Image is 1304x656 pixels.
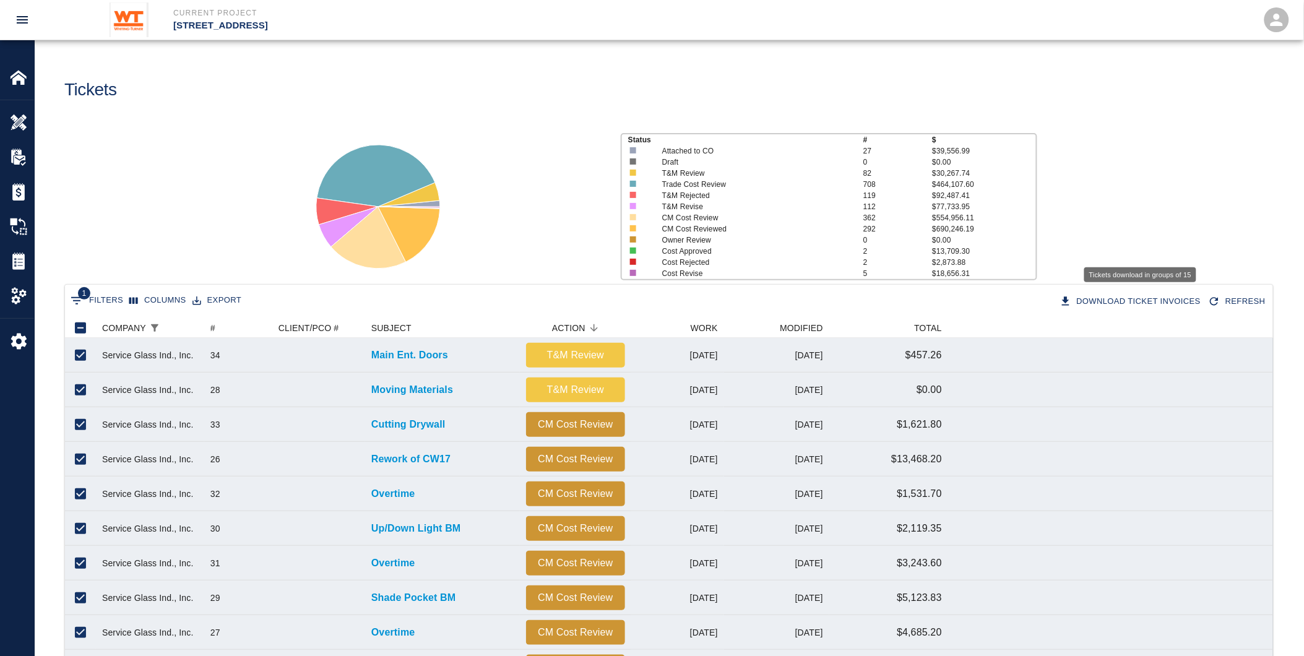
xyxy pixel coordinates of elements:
[829,318,948,338] div: TOTAL
[724,615,829,650] div: [DATE]
[210,318,215,338] div: #
[1084,267,1196,283] div: Tickets download in groups of 15
[932,157,1035,168] p: $0.00
[631,580,724,615] div: [DATE]
[863,246,932,257] p: 2
[724,338,829,373] div: [DATE]
[724,580,829,615] div: [DATE]
[371,521,461,536] a: Up/Down Light BM
[371,417,446,432] a: Cutting Drywall
[932,235,1035,246] p: $0.00
[531,452,620,467] p: CM Cost Review
[932,145,1035,157] p: $39,556.99
[914,318,942,338] div: TOTAL
[64,80,117,100] h1: Tickets
[891,452,942,467] p: $13,468.20
[662,246,844,257] p: Cost Approved
[371,348,448,363] p: Main Ent. Doors
[210,384,220,396] div: 28
[631,442,724,477] div: [DATE]
[531,625,620,640] p: CM Cost Review
[102,522,194,535] div: Service Glass Ind., Inc.
[531,556,620,571] p: CM Cost Review
[863,212,932,223] p: 362
[67,291,126,311] button: Show filters
[146,319,163,337] button: Show filters
[371,556,415,571] a: Overtime
[932,134,1035,145] p: $
[662,201,844,212] p: T&M Revise
[631,511,724,546] div: [DATE]
[897,417,942,432] p: $1,621.80
[631,407,724,442] div: [DATE]
[210,488,220,500] div: 32
[631,318,724,338] div: WORK
[272,318,365,338] div: CLIENT/PCO #
[531,348,620,363] p: T&M Review
[102,384,194,396] div: Service Glass Ind., Inc.
[102,453,194,465] div: Service Glass Ind., Inc.
[1057,291,1206,313] div: Tickets download in groups of 15
[552,318,585,338] div: ACTION
[173,19,719,33] p: [STREET_ADDRESS]
[662,268,844,279] p: Cost Revise
[371,590,456,605] a: Shade Pocket BM
[210,626,220,639] div: 27
[863,223,932,235] p: 292
[932,223,1035,235] p: $690,246.19
[210,592,220,604] div: 29
[932,268,1035,279] p: $18,656.31
[96,318,204,338] div: COMPANY
[724,546,829,580] div: [DATE]
[662,223,844,235] p: CM Cost Reviewed
[189,291,244,310] button: Export
[520,318,631,338] div: ACTION
[863,235,932,246] p: 0
[78,287,90,300] span: 1
[146,319,163,337] div: 1 active filter
[371,452,451,467] a: Rework of CW17
[863,179,932,190] p: 708
[371,318,412,338] div: SUBJECT
[724,318,829,338] div: MODIFIED
[1057,291,1206,313] button: Download Ticket Invoices
[863,168,932,179] p: 82
[163,319,181,337] button: Sort
[863,190,932,201] p: 119
[102,318,146,338] div: COMPANY
[371,625,415,640] p: Overtime
[863,134,932,145] p: #
[102,557,194,569] div: Service Glass Ind., Inc.
[531,486,620,501] p: CM Cost Review
[210,418,220,431] div: 33
[932,190,1035,201] p: $92,487.41
[662,212,844,223] p: CM Cost Review
[631,373,724,407] div: [DATE]
[863,157,932,168] p: 0
[905,348,942,363] p: $457.26
[371,486,415,501] p: Overtime
[585,319,603,337] button: Sort
[662,157,844,168] p: Draft
[1242,597,1304,656] iframe: Chat Widget
[1206,291,1271,313] div: Refresh the list
[932,201,1035,212] p: $77,733.95
[724,511,829,546] div: [DATE]
[724,477,829,511] div: [DATE]
[531,590,620,605] p: CM Cost Review
[932,212,1035,223] p: $554,956.11
[102,418,194,431] div: Service Glass Ind., Inc.
[897,486,942,501] p: $1,531.70
[371,382,453,397] p: Moving Materials
[126,291,189,310] button: Select columns
[110,2,149,37] img: Whiting-Turner
[662,168,844,179] p: T&M Review
[204,318,272,338] div: #
[932,246,1035,257] p: $13,709.30
[724,442,829,477] div: [DATE]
